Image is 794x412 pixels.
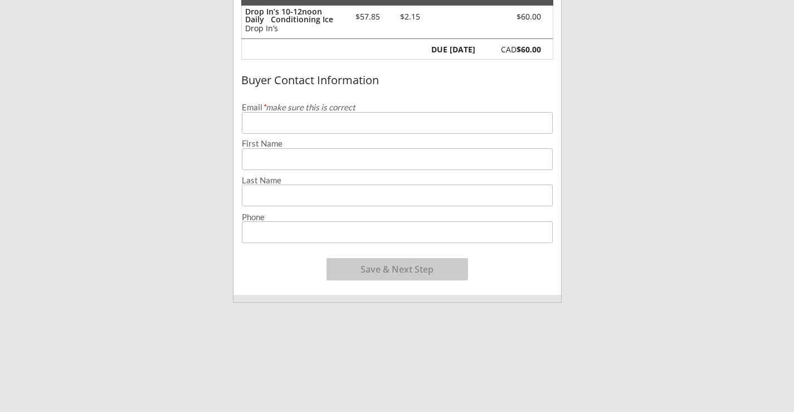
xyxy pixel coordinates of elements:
[478,13,541,21] div: $60.00
[242,213,553,221] div: Phone
[262,102,355,112] em: make sure this is correct
[392,13,429,21] div: $2.15
[517,44,541,55] strong: $60.00
[245,25,339,32] div: Drop In’s
[481,46,541,54] div: CAD
[242,103,553,112] div: Email
[327,258,468,280] button: Save & Next Step
[241,74,553,86] div: Buyer Contact Information
[344,13,392,21] div: $57.85
[242,139,553,148] div: First Name
[429,46,475,54] div: DUE [DATE]
[242,176,553,185] div: Last Name
[245,8,339,23] div: Drop In’s 10-12noon Daily Conditioning Ice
